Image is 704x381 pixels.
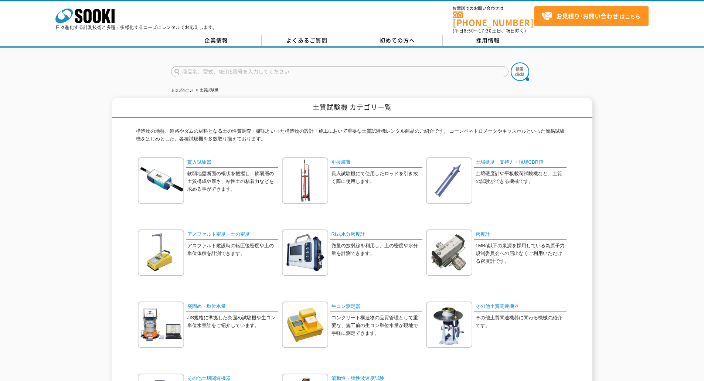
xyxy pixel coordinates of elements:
[453,27,526,34] span: (平日 ～ 土日、祝日除く)
[171,35,262,46] a: 企業情報
[331,314,422,337] p: コンクリート構造物の品質管理として重要な、施工前の生コン単位水量が現地で手軽に測定できます。
[476,170,567,186] p: 土壌硬度計や平板載荷試験機など、土質の試験ができる機械です。
[186,229,278,240] a: アスファルト密度・土の密度
[380,36,415,44] span: 初めての方へ
[187,170,278,193] p: 軟弱地盤断面の概状を把握し、軟弱層の土質構成や厚さ、粘性土の粘着力などを求める事ができます。
[330,157,422,168] a: 引抜装置
[282,157,328,204] img: 引抜装置
[282,302,328,348] img: 生コン測定器
[453,11,534,27] a: [PHONE_NUMBER]
[541,11,640,22] span: はこちら
[171,66,509,77] input: 商品名、型式、NETIS番号を入力してください
[55,25,217,30] p: 日々進化する計測技術と多種・多様化するニーズにレンタルでお応えします。
[187,314,278,330] p: JIS規格に準拠した突固め試験機や生コン単位水量計をご紹介しています。
[186,302,278,312] a: 突固め・単位水量
[138,157,184,204] img: 貫入試験器
[331,170,422,186] p: 貫入試験機にて使用したロッドを引き抜く際に使用します。
[426,229,472,276] img: 密度計
[186,157,278,168] a: 貫入試験器
[136,127,568,147] p: 構造物の地盤、道路やダムの材料となる土の性質調査・確認といった構造物の設計・施工において重要な土質試験機レンタル商品のご紹介です。 コーンペネトロメータやキャスポルといった簡易試験機をはじめとし...
[352,35,443,46] a: 初めての方へ
[187,242,278,258] p: アスファルト敷設時の転圧後密度や土の単位体積を計測できます。
[511,62,529,81] img: btn_search.png
[282,229,328,276] img: RI式水分密度計
[171,88,193,92] a: トップページ
[474,302,567,312] a: その他土質関連機器
[330,229,422,240] a: RI式水分密度計
[426,157,472,204] img: 土壌硬度・支持力・現場CBR値
[479,27,492,34] span: 17:30
[262,35,352,46] a: よくあるご質問
[453,6,534,11] span: お電話でのお問い合わせは
[474,157,567,168] a: 土壌硬度・支持力・現場CBR値
[138,302,184,348] img: 突固め・単位水量
[476,314,567,330] p: その他土質関連機器に関わる機械の紹介です。
[464,27,474,34] span: 8:50
[194,86,218,94] li: 土質試験機
[331,242,422,258] p: 微量の放射線を利用し、土の密度や水分量を計測できます。
[474,229,567,240] a: 密度計
[556,11,618,20] strong: お見積り･お問い合わせ
[330,302,422,312] a: 生コン測定器
[443,35,533,46] a: 採用情報
[112,98,592,118] h1: 土質試験機 カテゴリ一覧
[476,242,567,265] p: 1MBq以下の泉源を採用している為原子力規制委員会への届出なくご利用いただける密度計です。
[138,229,184,276] img: アスファルト密度・土の密度
[426,302,472,348] img: その他土質関連機器
[534,6,649,26] a: お見積り･お問い合わせはこちら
